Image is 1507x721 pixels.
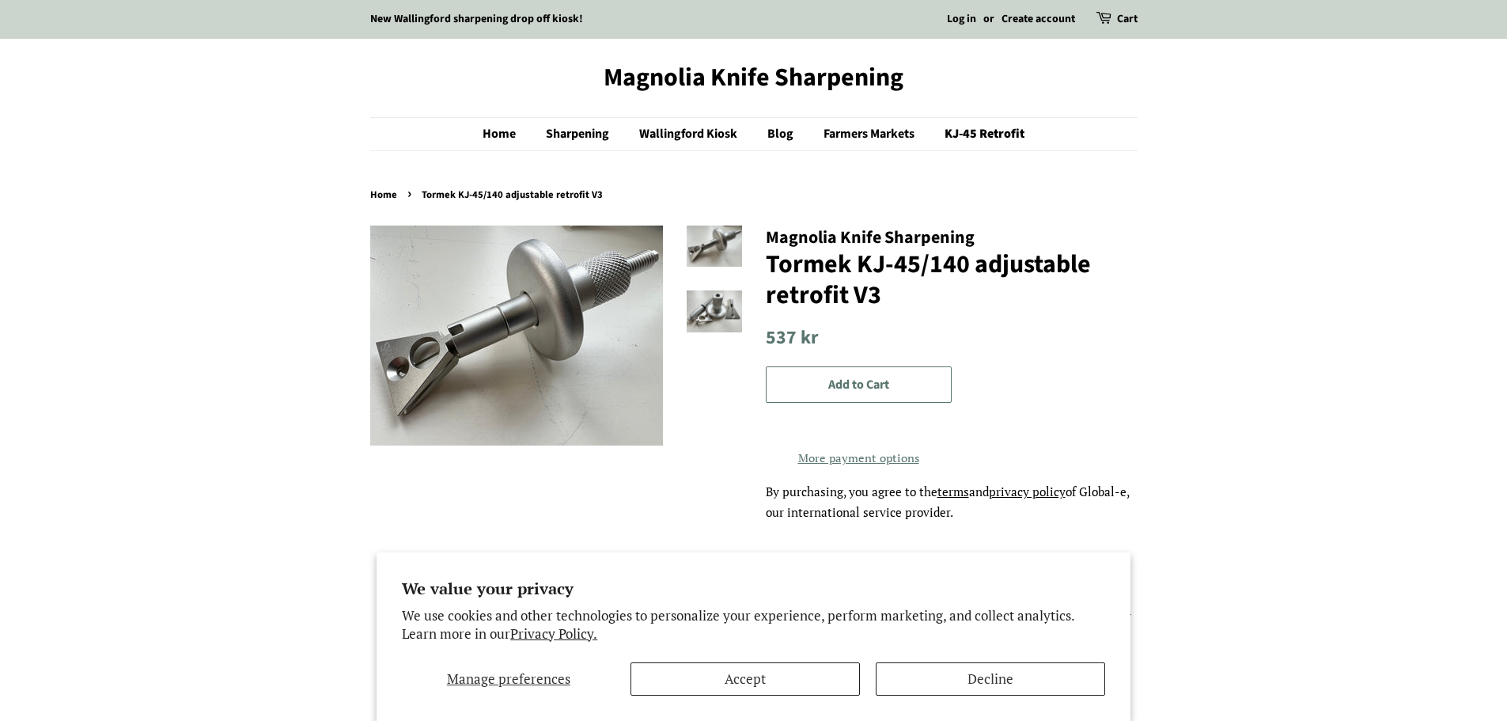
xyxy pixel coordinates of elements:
[812,118,930,150] a: Farmers Markets
[983,10,994,29] li: or
[370,188,401,202] a: Home
[947,11,976,27] a: Log in
[402,578,1105,599] h2: We value your privacy
[510,624,597,643] a: Privacy Policy.
[370,187,1138,204] nav: breadcrumbs
[755,118,809,150] a: Blog
[402,662,615,696] button: Manage preferences
[766,481,1138,522] small: By purchasing, you agree to the and of Global-e, our international service provider.
[370,63,1138,93] a: Magnolia Knife Sharpening
[933,118,1024,150] a: KJ-45 Retrofit
[989,484,1066,499] span: privacy policy
[876,662,1105,696] button: Decline
[766,249,1138,310] h1: Tormek KJ-45/140 adjustable retrofit V3
[1002,11,1075,27] a: Create account
[370,226,663,446] img: Tormek KJ-45/140 adjustable retrofit V3
[687,226,742,268] img: Tormek KJ-45/140 adjustable retrofit V3
[407,184,415,203] span: ›
[447,670,570,688] span: Manage preferences
[627,118,753,150] a: Wallingford Kiosk
[766,366,952,404] button: Add to Cart
[766,446,952,469] a: More payment options
[828,376,889,393] span: Add to Cart
[937,484,969,499] span: terms
[766,225,975,250] span: Magnolia Knife Sharpening
[766,324,818,351] span: 537 kr
[370,11,583,27] a: New Wallingford sharpening drop off kiosk!
[422,188,607,202] span: Tormek KJ-45/140 adjustable retrofit V3
[534,118,625,150] a: Sharpening
[402,607,1105,642] p: We use cookies and other technologies to personalize your experience, perform marketing, and coll...
[687,290,742,332] img: Tormek KJ-45/140 adjustable retrofit V3
[766,550,1117,590] span: Looking for an SVM-45, you can't find one but you already have a KJ-45? This is for you!
[483,118,532,150] a: Home
[1117,10,1138,29] a: Cart
[630,662,860,696] button: Accept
